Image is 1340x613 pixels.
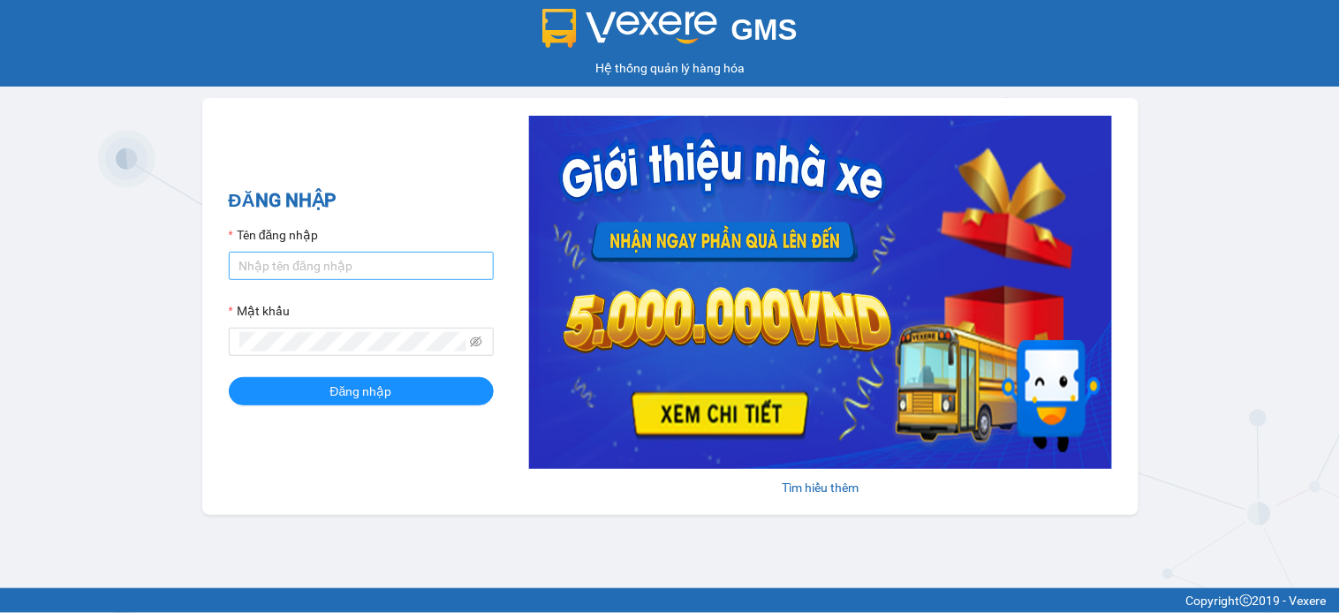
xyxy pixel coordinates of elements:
img: logo 2 [542,9,717,48]
a: GMS [542,26,798,41]
h2: ĐĂNG NHẬP [229,186,494,216]
label: Mật khẩu [229,301,290,321]
input: Tên đăng nhập [229,252,494,280]
div: Tìm hiểu thêm [529,478,1112,497]
div: Hệ thống quản lý hàng hóa [4,58,1336,78]
span: Đăng nhập [330,382,392,401]
img: banner-0 [529,116,1112,469]
input: Mật khẩu [239,332,467,352]
div: Copyright 2019 - Vexere [13,591,1327,610]
span: GMS [731,13,798,46]
label: Tên đăng nhập [229,225,319,245]
span: eye-invisible [470,336,482,348]
button: Đăng nhập [229,377,494,405]
span: copyright [1240,594,1253,607]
